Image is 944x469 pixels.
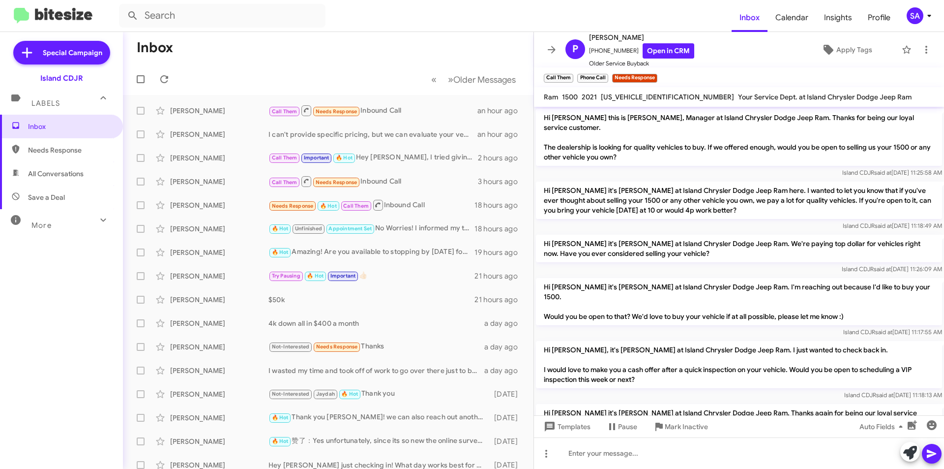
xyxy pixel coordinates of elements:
[272,108,297,115] span: Call Them
[836,41,872,59] span: Apply Tags
[170,177,268,187] div: [PERSON_NAME]
[484,318,526,328] div: a day ago
[875,222,892,229] span: said at
[119,4,325,28] input: Search
[13,41,110,64] a: Special Campaign
[612,74,657,83] small: Needs Response
[295,225,322,232] span: Unfinished
[28,145,112,155] span: Needs Response
[31,221,52,230] span: More
[842,265,942,273] span: Island CDJR [DATE] 11:26:09 AM
[489,389,526,399] div: [DATE]
[738,93,912,101] span: Your Service Dept. at Island Chrysler Dodge Jeep Ram
[859,418,907,436] span: Auto Fields
[589,59,694,68] span: Older Service Buyback
[268,104,477,117] div: Inbound Call
[170,248,268,257] div: [PERSON_NAME]
[907,7,923,24] div: SA
[268,366,484,375] div: I wasted my time and took off of work to go over there just to be there for 15mins to tell me $10...
[330,273,356,279] span: Important
[598,418,645,436] button: Pause
[453,74,516,85] span: Older Messages
[272,414,289,421] span: 🔥 Hot
[31,99,60,108] span: Labels
[336,155,353,161] span: 🔥 Hot
[474,295,526,305] div: 21 hours ago
[843,328,942,336] span: Island CDJR [DATE] 11:17:55 AM
[316,344,358,350] span: Needs Response
[577,74,608,83] small: Phone Call
[170,271,268,281] div: [PERSON_NAME]
[589,43,694,59] span: [PHONE_NUMBER]
[874,169,891,176] span: said at
[448,73,453,86] span: »
[268,412,489,423] div: Thank you [PERSON_NAME]! we can also reach out another time when you are back from vacation
[268,341,484,352] div: Thanks
[842,169,942,176] span: Island CDJR [DATE] 11:25:58 AM
[272,273,300,279] span: Try Pausing
[844,391,942,399] span: Island CDJR [DATE] 11:18:13 AM
[28,192,65,202] span: Save a Deal
[328,225,372,232] span: Appointment Set
[589,31,694,43] span: [PERSON_NAME]
[272,203,314,209] span: Needs Response
[536,404,942,461] p: Hi [PERSON_NAME] it's [PERSON_NAME] at Island Chrysler Dodge Jeep Ram. Thanks again for being our...
[316,179,357,186] span: Needs Response
[852,418,914,436] button: Auto Fields
[572,41,578,57] span: P
[272,155,297,161] span: Call Them
[170,200,268,210] div: [PERSON_NAME]
[268,270,474,281] div: 👍🏻
[484,366,526,375] div: a day ago
[477,129,526,139] div: an hour ago
[170,129,268,139] div: [PERSON_NAME]
[474,224,526,234] div: 18 hours ago
[320,203,337,209] span: 🔥 Hot
[442,69,522,90] button: Next
[665,418,708,436] span: Mark Inactive
[767,3,816,32] a: Calendar
[28,122,112,131] span: Inbox
[876,391,893,399] span: said at
[484,342,526,352] div: a day ago
[860,3,898,32] a: Profile
[534,418,598,436] button: Templates
[268,247,474,258] div: Amazing! Are you available to stopping by [DATE] for Test drive?
[268,129,477,139] div: I can't provide specific pricing, but we can evaluate your vehicle to give you the best offer. Wo...
[536,278,942,325] p: Hi [PERSON_NAME] it's [PERSON_NAME] at Island Chrysler Dodge Jeep Ram. I'm reaching out because I...
[425,69,442,90] button: Previous
[542,418,590,436] span: Templates
[816,3,860,32] span: Insights
[874,265,891,273] span: said at
[341,391,358,397] span: 🔥 Hot
[304,155,329,161] span: Important
[544,93,558,101] span: Ram
[343,203,369,209] span: Call Them
[170,106,268,116] div: [PERSON_NAME]
[474,200,526,210] div: 18 hours ago
[272,344,310,350] span: Not-Interested
[489,413,526,423] div: [DATE]
[170,295,268,305] div: [PERSON_NAME]
[875,328,892,336] span: said at
[544,74,573,83] small: Call Them
[431,73,437,86] span: «
[316,108,357,115] span: Needs Response
[272,391,310,397] span: Not-Interested
[474,271,526,281] div: 21 hours ago
[268,223,474,234] div: No Worries! I informed my team mates and they are all ready for your arrival!
[272,225,289,232] span: 🔥 Hot
[843,222,942,229] span: Island CDJR [DATE] 11:18:49 AM
[898,7,933,24] button: SA
[477,106,526,116] div: an hour ago
[536,109,942,166] p: Hi [PERSON_NAME] this is [PERSON_NAME], Manager at Island Chrysler Dodge Jeep Ram. Thanks for bei...
[170,366,268,375] div: [PERSON_NAME]
[268,175,478,188] div: Inbound Call
[582,93,597,101] span: 2021
[645,418,716,436] button: Mark Inactive
[618,418,637,436] span: Pause
[268,318,484,328] div: 4k down all in $400 a month
[536,341,942,388] p: Hi [PERSON_NAME], it's [PERSON_NAME] at Island Chrysler Dodge Jeep Ram. I just wanted to check ba...
[43,48,102,58] span: Special Campaign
